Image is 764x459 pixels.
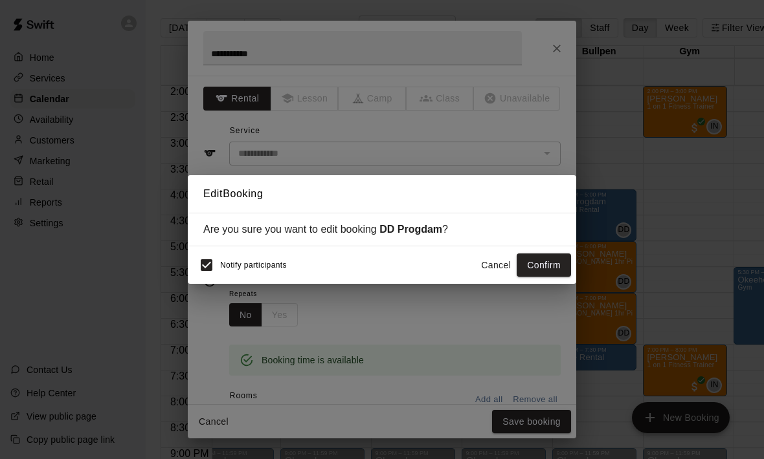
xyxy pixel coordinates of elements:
[203,224,561,235] div: Are you sure you want to edit booking ?
[220,261,287,270] span: Notify participants
[379,224,442,235] strong: DD Progdam
[475,253,517,277] button: Cancel
[517,253,571,277] button: Confirm
[188,175,576,213] h2: Edit Booking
